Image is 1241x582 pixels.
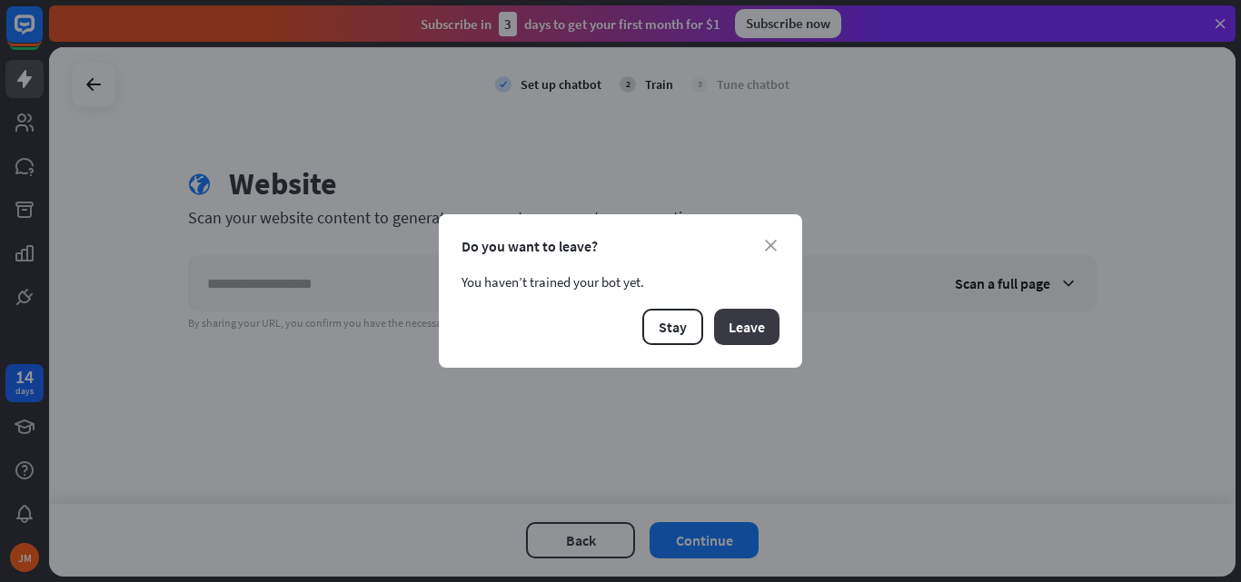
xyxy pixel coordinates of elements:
button: Stay [642,309,703,345]
div: You haven’t trained your bot yet. [462,273,779,291]
i: close [765,240,777,252]
div: Do you want to leave? [462,237,779,255]
button: Open LiveChat chat widget [15,7,69,62]
button: Leave [714,309,779,345]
